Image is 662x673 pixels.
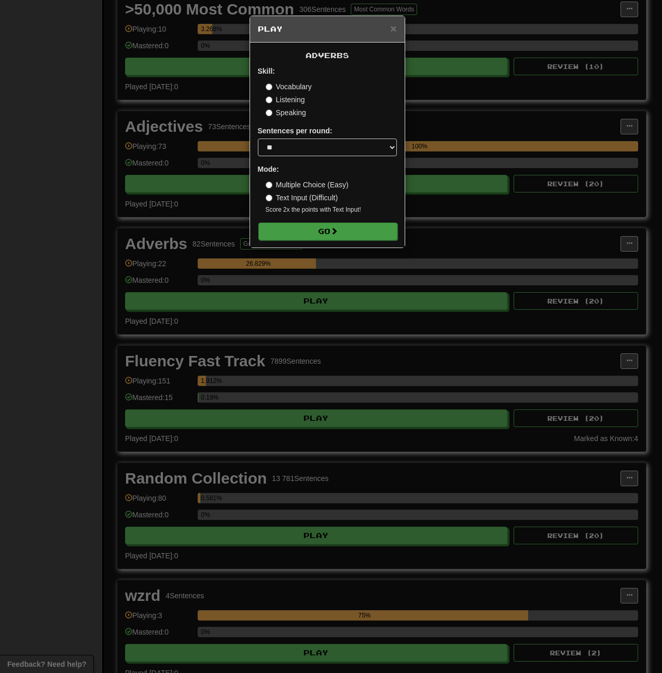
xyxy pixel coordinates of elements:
label: Text Input (Difficult) [266,193,338,203]
span: Adverbs [306,51,349,60]
label: Speaking [266,107,306,118]
label: Listening [266,94,305,105]
button: Go [258,223,397,240]
input: Vocabulary [266,84,272,90]
small: Score 2x the points with Text Input ! [266,205,397,214]
input: Listening [266,97,272,103]
label: Vocabulary [266,81,312,92]
label: Multiple Choice (Easy) [266,180,349,190]
input: Speaking [266,109,272,116]
h5: Play [258,24,397,34]
input: Text Input (Difficult) [266,195,272,201]
strong: Skill: [258,67,275,75]
label: Sentences per round: [258,126,333,136]
input: Multiple Choice (Easy) [266,182,272,188]
span: × [390,22,396,34]
button: Close [390,23,396,34]
strong: Mode: [258,165,279,173]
